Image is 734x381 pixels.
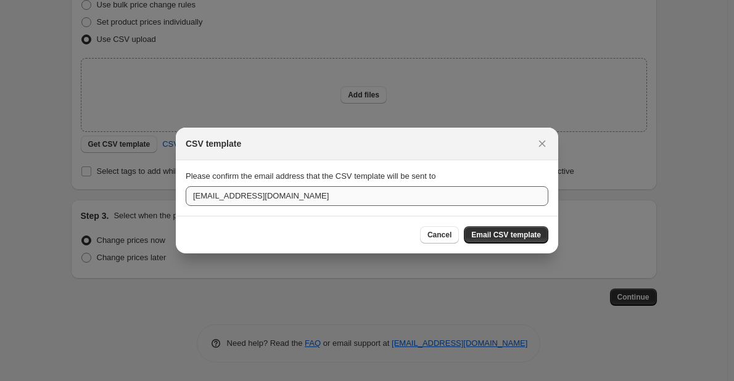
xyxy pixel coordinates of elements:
span: Cancel [427,230,452,240]
button: Email CSV template [464,226,548,244]
button: Cancel [420,226,459,244]
span: Please confirm the email address that the CSV template will be sent to [186,171,435,181]
h2: CSV template [186,137,241,150]
button: Close [534,135,551,152]
span: Email CSV template [471,230,541,240]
